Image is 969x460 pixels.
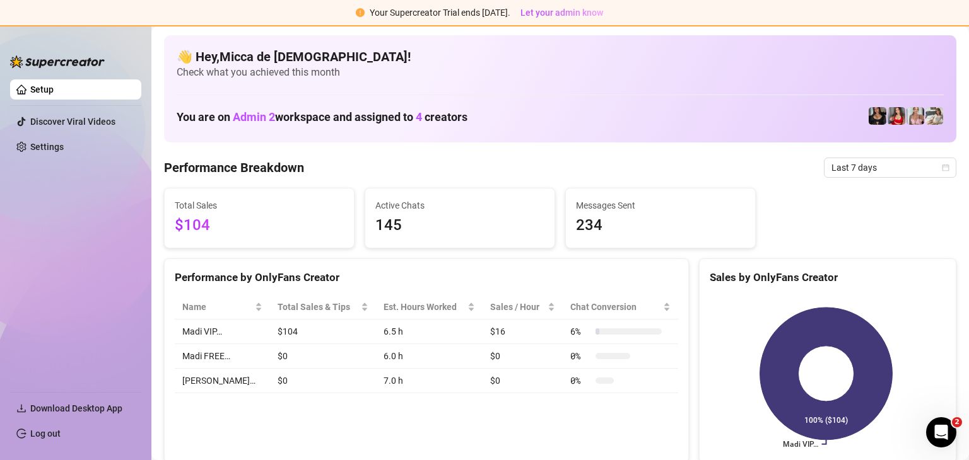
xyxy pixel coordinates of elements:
[370,8,510,18] span: Your Supercreator Trial ends [DATE].
[270,319,376,344] td: $104
[175,214,344,238] span: $104
[483,319,563,344] td: $16
[182,300,252,314] span: Name
[831,158,949,177] span: Last 7 days
[177,48,944,66] h4: 👋 Hey, Micca de [DEMOGRAPHIC_DATA] !
[570,349,590,363] span: 0 %
[570,325,590,338] span: 6 %
[483,295,563,319] th: Sales / Hour
[888,107,905,125] img: Madi FREE
[233,110,275,124] span: Admin 2
[164,159,304,176] h4: Performance Breakdown
[30,403,122,413] span: Download Desktop App
[30,117,115,127] a: Discover Viral Videos
[30,428,61,439] a: Log out
[175,344,270,369] td: Madi FREE…
[375,214,544,238] span: 145
[416,110,422,124] span: 4
[710,269,946,286] div: Sales by OnlyFans Creator
[30,84,54,95] a: Setup
[869,107,886,125] img: Madi VIP
[30,142,64,152] a: Settings
[576,214,745,238] span: 234
[925,107,943,125] img: Angel
[177,110,467,124] h1: You are on workspace and assigned to creators
[926,417,956,447] iframe: Intercom live chat
[10,55,105,68] img: logo-BBDzfeDw.svg
[384,300,465,314] div: Est. Hours Worked
[483,344,563,369] td: $0
[177,66,944,79] span: Check what you achieved this month
[783,440,818,449] text: Madi VIP…
[576,198,745,212] span: Messages Sent
[270,369,376,393] td: $0
[942,164,949,171] span: calendar
[175,269,678,286] div: Performance by OnlyFans Creator
[175,295,270,319] th: Name
[952,417,962,427] span: 2
[490,300,546,314] span: Sales / Hour
[175,198,344,212] span: Total Sales
[563,295,678,319] th: Chat Conversion
[570,374,590,388] span: 0 %
[270,344,376,369] td: $0
[515,5,608,20] button: Let your admin know
[375,198,544,212] span: Active Chats
[483,369,563,393] td: $0
[175,369,270,393] td: [PERSON_NAME]…
[520,8,603,18] span: Let your admin know
[376,369,483,393] td: 7.0 h
[270,295,376,319] th: Total Sales & Tips
[376,319,483,344] td: 6.5 h
[175,319,270,344] td: Madi VIP…
[570,300,661,314] span: Chat Conversion
[278,300,358,314] span: Total Sales & Tips
[907,107,924,125] img: Lana
[16,403,26,413] span: download
[376,344,483,369] td: 6.0 h
[356,8,365,17] span: exclamation-circle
